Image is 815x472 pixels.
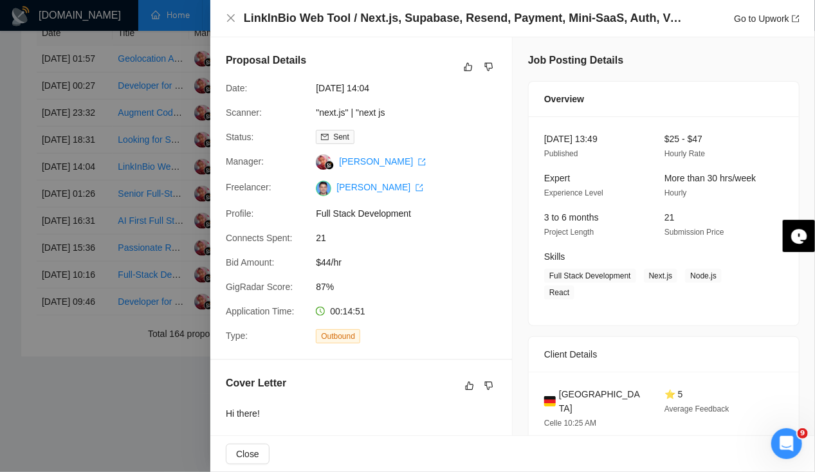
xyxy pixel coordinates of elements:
h5: Proposal Details [226,53,306,68]
h4: LinkInBio Web Tool / Next.js, Supabase, Resend, Payment, Mini-SaaS, Auth, Vercel, Shadcn, Tailwind [244,10,688,26]
span: React [544,286,574,300]
span: Expert [544,173,570,183]
button: Close [226,13,236,24]
span: $25 - $47 [664,134,702,144]
span: Average Feedback [664,404,729,413]
span: Sent [333,132,349,141]
span: export [418,158,426,166]
span: 00:14:51 [330,306,365,316]
button: dislike [481,59,497,75]
span: [GEOGRAPHIC_DATA] [559,387,644,415]
a: Go to Upworkexport [734,14,800,24]
a: [PERSON_NAME] export [336,182,423,192]
span: More than 30 hrs/week [664,173,756,183]
button: dislike [481,378,497,394]
span: like [465,381,474,391]
span: Submission Price [664,228,724,237]
h5: Cover Letter [226,376,286,391]
img: 🇩🇪 [544,394,556,408]
img: gigradar-bm.png [325,161,334,170]
span: dislike [484,62,493,72]
span: clock-circle [316,307,325,316]
span: like [464,62,473,72]
span: $44/hr [316,255,509,269]
span: Hourly Rate [664,149,705,158]
span: 21 [316,231,509,245]
span: Published [544,149,578,158]
iframe: Intercom live chat [771,428,802,459]
span: dislike [484,381,493,391]
span: Full Stack Development [316,206,509,221]
span: Project Length [544,228,594,237]
span: Close [236,447,259,461]
a: [PERSON_NAME] export [339,156,426,167]
span: Next.js [644,269,678,283]
img: c1xPIZKCd_5qpVW3p9_rL3BM5xnmTxF9N55oKzANS0DJi4p2e9ZOzoRW-Ms11vJalQ [316,181,331,196]
span: Node.js [685,269,722,283]
span: Celle 10:25 AM [544,419,596,428]
span: export [416,184,423,192]
h5: Job Posting Details [528,53,623,68]
span: Status: [226,132,254,142]
span: Date: [226,83,247,93]
button: like [462,378,477,394]
span: Scanner: [226,107,262,118]
span: Manager: [226,156,264,167]
span: GigRadar Score: [226,282,293,292]
button: Close [226,444,270,464]
span: close [226,13,236,23]
button: like [461,59,476,75]
span: 9 [798,428,808,439]
span: Bid Amount: [226,257,275,268]
span: Type: [226,331,248,341]
span: Profile: [226,208,254,219]
span: Hourly [664,188,687,197]
span: 87% [316,280,509,294]
span: ⭐ 5 [664,389,683,399]
span: export [792,15,800,23]
span: [DATE] 14:04 [316,81,509,95]
span: Outbound [316,329,360,343]
span: 3 to 6 months [544,212,599,222]
span: Application Time: [226,306,295,316]
span: [DATE] 13:49 [544,134,598,144]
span: Freelancer: [226,182,271,192]
div: Client Details [544,337,783,372]
span: Overview [544,92,584,106]
span: Connects Spent: [226,233,293,243]
span: Skills [544,251,565,262]
span: Full Stack Development [544,269,636,283]
span: 21 [664,212,675,222]
span: mail [321,133,329,141]
a: "next.js" | "next js [316,107,385,118]
span: Experience Level [544,188,603,197]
